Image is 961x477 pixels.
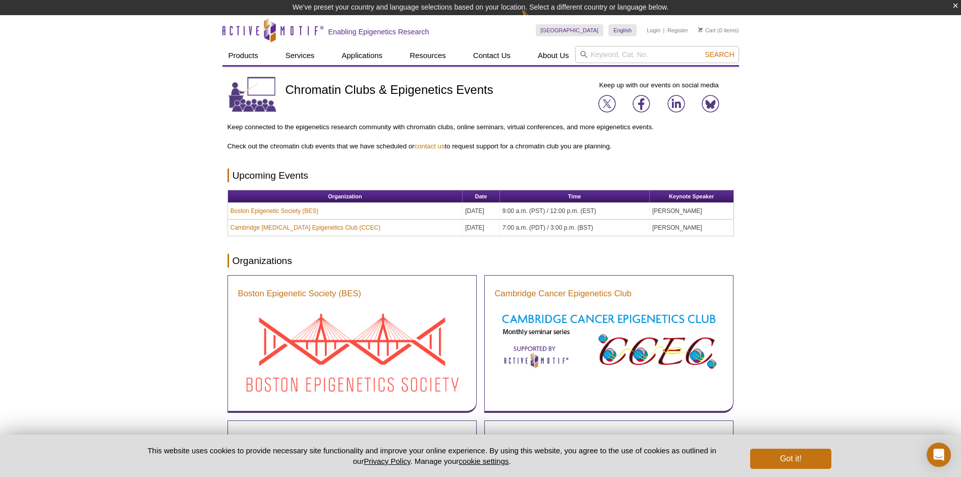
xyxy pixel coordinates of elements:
[608,24,637,36] a: English
[228,123,734,132] p: Keep connected to the epigenetics research community with chromatin clubs, online seminars, virtu...
[650,190,733,203] th: Keynote Speaker
[459,457,508,465] button: cookie settings
[927,443,951,467] div: Open Intercom Messenger
[500,203,650,220] td: 9:00 a.m. (PST) / 12:00 p.m. (EST)
[404,46,452,65] a: Resources
[532,46,575,65] a: About Us
[495,288,632,300] a: Cambridge Cancer Epigenetics Club
[279,46,321,65] a: Services
[650,220,733,236] td: [PERSON_NAME]
[598,95,616,113] img: Join us on X
[698,27,703,32] img: Your Cart
[750,449,831,469] button: Got it!
[228,169,734,182] h2: Upcoming Events
[222,46,264,65] a: Products
[364,457,410,465] a: Privacy Policy
[238,433,466,457] a: Canadian Epigenetics, Environment and Health Research Consortium (CEEHRC)
[647,27,660,34] a: Login
[231,223,381,232] a: Cambridge [MEDICAL_DATA] Epigenetics Club (CCEC)
[702,50,737,59] button: Search
[228,190,463,203] th: Organization
[238,288,361,300] a: Boston Epigenetic Society (BES)
[667,95,685,113] img: Join us on LinkedIn
[463,203,500,220] td: [DATE]
[698,24,739,36] li: (0 items)
[705,50,734,59] span: Search
[130,445,734,466] p: This website uses cookies to provide necessary site functionality and improve your online experie...
[495,433,596,445] a: San Diego Chromatin Club
[467,46,517,65] a: Contact Us
[500,220,650,236] td: 7:00 a.m. (PDT) / 3:00 p.m. (BST)
[584,81,734,90] p: Keep up with our events on social media
[521,8,548,31] img: Change Here
[536,24,604,36] a: [GEOGRAPHIC_DATA]
[500,190,650,203] th: Time
[231,206,319,216] a: Boston Epigenetic Society (BES)
[286,83,493,98] h1: Chromatin Clubs & Epigenetics Events
[663,24,665,36] li: |
[575,46,739,63] input: Keyword, Cat. No.
[650,203,733,220] td: [PERSON_NAME]
[238,307,466,398] img: Boston Epigenetic Society (BES) Seminar Series
[335,46,388,65] a: Applications
[228,76,278,114] img: Chromatin Clubs & Epigenetic Events
[328,27,429,36] h2: Enabling Epigenetics Research
[633,95,650,113] img: Join us on Facebook
[698,27,716,34] a: Cart
[702,95,719,113] img: Join us on Bluesky
[228,254,734,268] h2: Organizations
[463,190,500,203] th: Date
[667,27,688,34] a: Register
[495,307,723,374] img: Cambridge Cancer Epigenetics Club Seminar Series
[228,142,734,151] p: Check out the chromatin club events that we have scheduled or to request support for a chromatin ...
[414,142,444,150] a: contact us
[463,220,500,236] td: [DATE]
